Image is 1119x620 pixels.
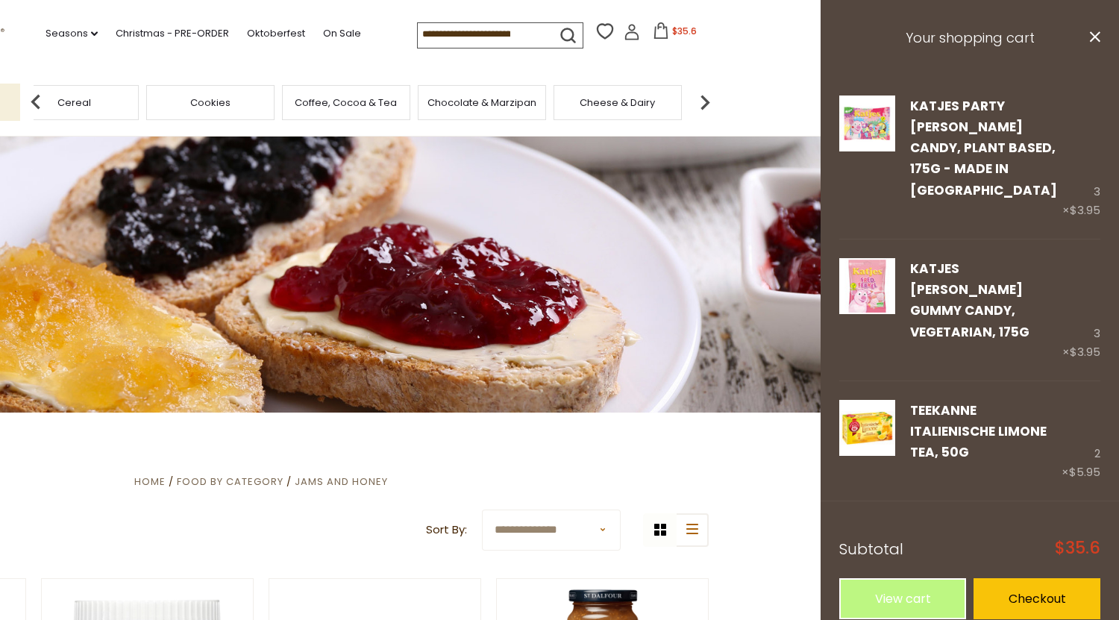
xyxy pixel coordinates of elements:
a: Seasons [46,25,98,42]
a: Cereal [57,97,91,108]
img: next arrow [690,87,720,117]
div: 3 × [1062,95,1100,220]
a: On Sale [323,25,361,42]
a: Coffee, Cocoa & Tea [295,97,397,108]
img: Katjes Party Fred Gummy Candy [839,95,895,151]
a: Oktoberfest [247,25,305,42]
a: Chocolate & Marzipan [427,97,536,108]
a: Teekanne Italienische Limone Tea, 50g [910,401,1047,462]
a: Checkout [974,578,1100,619]
a: Katjes Party [PERSON_NAME] Candy, Plant Based, 175g - Made in [GEOGRAPHIC_DATA] [910,97,1057,199]
span: $5.95 [1069,464,1100,480]
a: Cookies [190,97,231,108]
a: Christmas - PRE-ORDER [116,25,229,42]
a: Home [134,475,166,489]
span: $35.6 [1055,540,1100,557]
a: Food By Category [177,475,283,489]
div: 3 × [1062,258,1100,362]
img: Katjes Fred Ferkel Gummy Candy, Vegetarian, 175g [839,258,895,314]
a: Katjes Fred Ferkel Gummy Candy, Vegetarian, 175g [839,258,895,362]
label: Sort By: [426,521,467,539]
button: $35.6 [643,22,706,45]
a: Katjes [PERSON_NAME] Gummy Candy, Vegetarian, 175g [910,260,1029,341]
span: $3.95 [1070,344,1100,360]
img: previous arrow [21,87,51,117]
span: $35.6 [672,25,697,37]
a: View cart [839,578,966,619]
a: Teekanne Italienische Limone [839,400,895,483]
img: Teekanne Italienische Limone [839,400,895,456]
span: $3.95 [1070,202,1100,218]
div: 2 × [1062,400,1100,483]
a: Katjes Party Fred Gummy Candy [839,95,895,220]
span: Subtotal [839,539,903,560]
a: Jams and Honey [295,475,388,489]
a: Cheese & Dairy [580,97,655,108]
